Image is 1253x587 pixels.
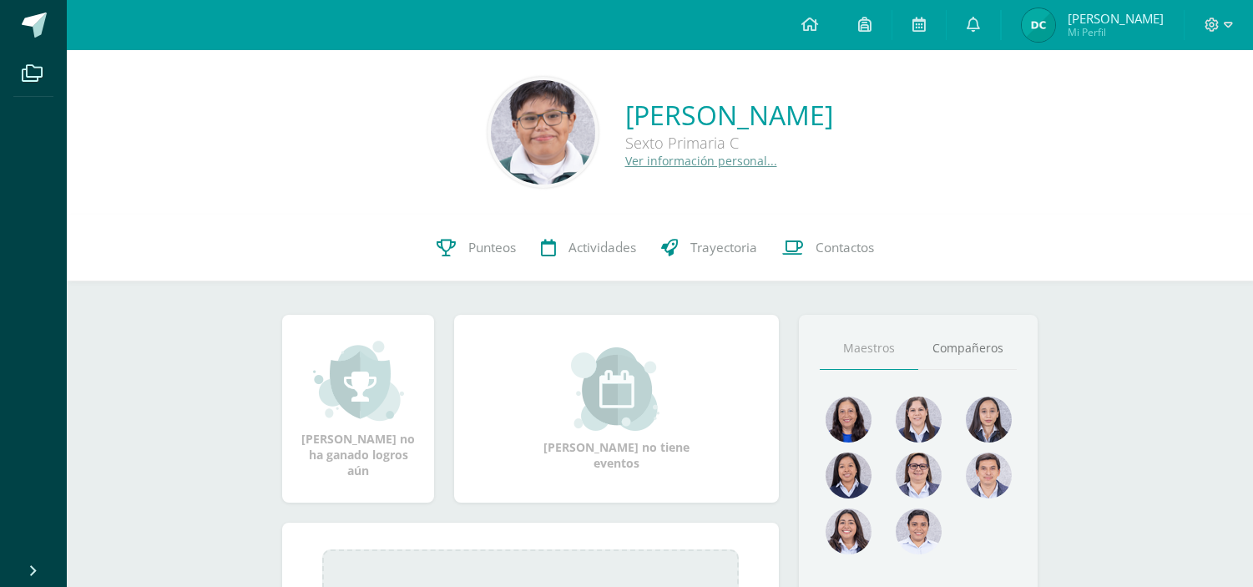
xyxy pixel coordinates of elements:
[1068,10,1164,27] span: [PERSON_NAME]
[820,327,918,370] a: Maestros
[896,509,942,554] img: 51cd120af2e7b2e3e298fdb293d6118d.png
[299,339,417,478] div: [PERSON_NAME] no ha ganado logros aún
[468,239,516,256] span: Punteos
[1022,8,1055,42] img: edd577add05c2e2cd1ede43fd7e18666.png
[528,215,649,281] a: Actividades
[896,453,942,498] img: 8362f987eb2848dbd6dae05437e53255.png
[918,327,1017,370] a: Compañeros
[491,80,595,185] img: c2acd5a6d06e6d0677056feed942357e.png
[568,239,636,256] span: Actividades
[966,453,1012,498] img: 79615471927fb44a55a85da602df09cc.png
[571,347,662,431] img: event_small.png
[896,397,942,443] img: 218426b8cf91e873dc3f154e42918dce.png
[625,97,833,133] a: [PERSON_NAME]
[690,239,757,256] span: Trayectoria
[826,453,872,498] img: 21100ed4c967214a1caac39260a675f5.png
[625,133,833,153] div: Sexto Primaria C
[625,153,777,169] a: Ver información personal...
[966,397,1012,443] img: 522dc90edefdd00265ec7718d30b3fcb.png
[816,239,874,256] span: Contactos
[826,509,872,554] img: 00953d791995eaab16c768702b66dc66.png
[770,215,887,281] a: Contactos
[313,339,404,423] img: achievement_small.png
[424,215,528,281] a: Punteos
[826,397,872,443] img: 4aef44b995f79eb6d25e8fea3fba8193.png
[533,347,700,471] div: [PERSON_NAME] no tiene eventos
[1068,25,1164,39] span: Mi Perfil
[649,215,770,281] a: Trayectoria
